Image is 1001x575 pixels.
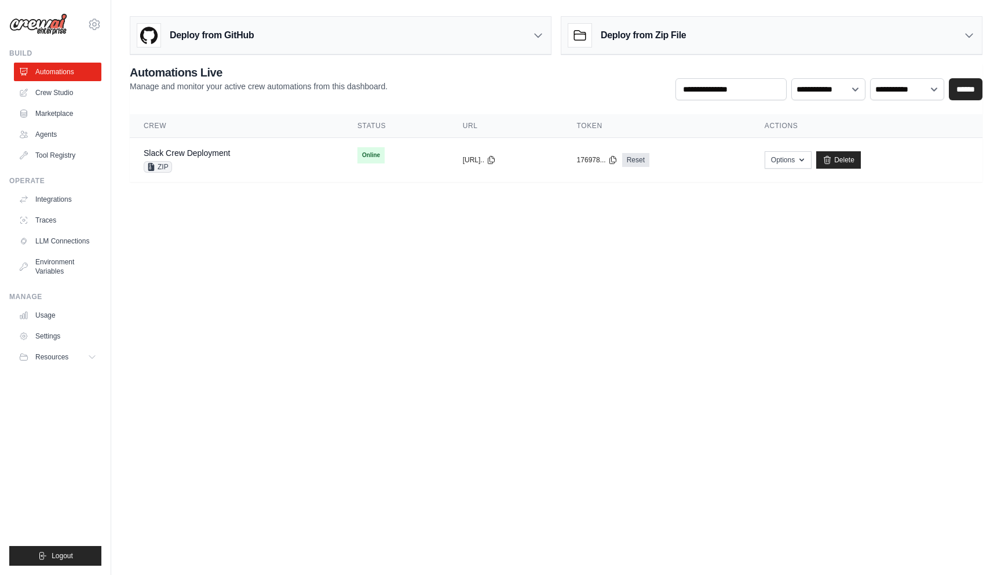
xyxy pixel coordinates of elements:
th: Actions [751,114,982,138]
a: Integrations [14,190,101,209]
a: Crew Studio [14,83,101,102]
span: Resources [35,352,68,362]
div: Operate [9,176,101,185]
button: Options [765,151,812,169]
button: 176978... [577,155,618,165]
img: Logo [9,13,67,35]
a: Delete [816,151,861,169]
button: Logout [9,546,101,566]
a: Marketplace [14,104,101,123]
th: Token [563,114,751,138]
h3: Deploy from Zip File [601,28,686,42]
th: URL [449,114,563,138]
div: Build [9,49,101,58]
h2: Automations Live [130,64,388,81]
a: Agents [14,125,101,144]
a: Traces [14,211,101,230]
p: Manage and monitor your active crew automations from this dashboard. [130,81,388,92]
span: Logout [52,551,73,561]
div: Manage [9,292,101,301]
th: Crew [130,114,344,138]
button: Resources [14,348,101,366]
a: Reset [622,153,649,167]
a: Tool Registry [14,146,101,165]
a: LLM Connections [14,232,101,250]
a: Settings [14,327,101,345]
h3: Deploy from GitHub [170,28,254,42]
a: Slack Crew Deployment [144,148,230,158]
a: Environment Variables [14,253,101,281]
img: GitHub Logo [137,24,160,47]
span: Online [357,147,385,163]
th: Status [344,114,449,138]
span: ZIP [144,161,172,173]
a: Automations [14,63,101,81]
a: Usage [14,306,101,325]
